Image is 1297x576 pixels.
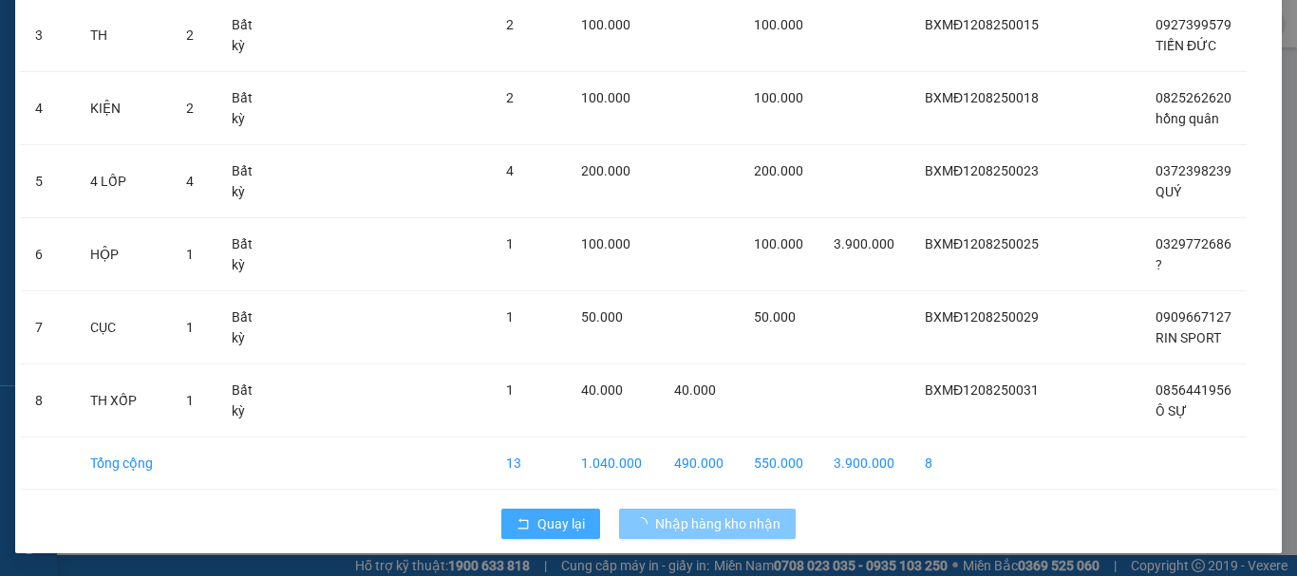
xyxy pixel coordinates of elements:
span: 1 [506,309,514,325]
td: 4 LỐP [75,145,171,218]
span: BXMĐ1208250031 [925,382,1039,398]
td: Bất kỳ [216,218,282,291]
td: 4 [20,72,75,145]
span: 1 [186,320,194,335]
td: 13 [491,437,566,490]
td: 7 [20,291,75,364]
span: hồng quân [1156,111,1219,126]
span: 200.000 [754,163,803,178]
span: RIN SPORT [1156,330,1221,345]
span: 2 [506,17,514,32]
td: 5 [20,145,75,218]
span: 0329772686 [1156,236,1231,251]
span: 1 [506,382,514,398]
span: loading [634,517,655,530]
span: 2 [186,28,194,43]
span: 3.900.000 [834,236,894,251]
span: 40.000 [674,382,716,398]
td: TH XỐP [75,364,171,437]
span: 0825262620 [1156,90,1231,105]
span: 2 [506,90,514,105]
span: 1 [506,236,514,251]
span: Nhập hàng kho nhận [655,513,780,534]
td: 1.040.000 [566,437,659,490]
span: 40.000 [581,382,623,398]
button: rollbackQuay lại [501,509,600,539]
td: KIỆN [75,72,171,145]
span: 100.000 [581,90,630,105]
span: 100.000 [581,236,630,251]
span: 100.000 [754,90,803,105]
span: 100.000 [754,236,803,251]
span: BXMĐ1208250025 [925,236,1039,251]
span: 50.000 [581,309,623,325]
span: BXMĐ1208250015 [925,17,1039,32]
span: 0372398239 [1156,163,1231,178]
td: Bất kỳ [216,145,282,218]
span: 200.000 [581,163,630,178]
span: 0856441956 [1156,382,1231,398]
span: rollback [517,517,530,532]
td: Bất kỳ [216,364,282,437]
span: 50.000 [754,309,796,325]
td: Tổng cộng [75,437,171,490]
span: 0909667127 [1156,309,1231,325]
td: 490.000 [659,437,739,490]
td: Bất kỳ [216,291,282,364]
span: 0927399579 [1156,17,1231,32]
span: BXMĐ1208250018 [925,90,1039,105]
td: HỘP [75,218,171,291]
span: ? [1156,257,1162,272]
span: TIẾN ĐỨC [1156,38,1216,53]
span: 1 [186,247,194,262]
td: 8 [20,364,75,437]
span: BXMĐ1208250023 [925,163,1039,178]
td: 8 [910,437,1054,490]
td: CỤC [75,291,171,364]
span: 100.000 [754,17,803,32]
span: 4 [506,163,514,178]
span: 100.000 [581,17,630,32]
td: 3.900.000 [818,437,910,490]
span: Ô SỰ [1156,403,1187,418]
span: 2 [186,101,194,116]
td: Bất kỳ [216,72,282,145]
span: 4 [186,174,194,189]
span: BXMĐ1208250029 [925,309,1039,325]
td: 550.000 [739,437,818,490]
span: QUÝ [1156,184,1181,199]
span: 1 [186,393,194,408]
td: 6 [20,218,75,291]
button: Nhập hàng kho nhận [619,509,796,539]
span: Quay lại [537,513,585,534]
